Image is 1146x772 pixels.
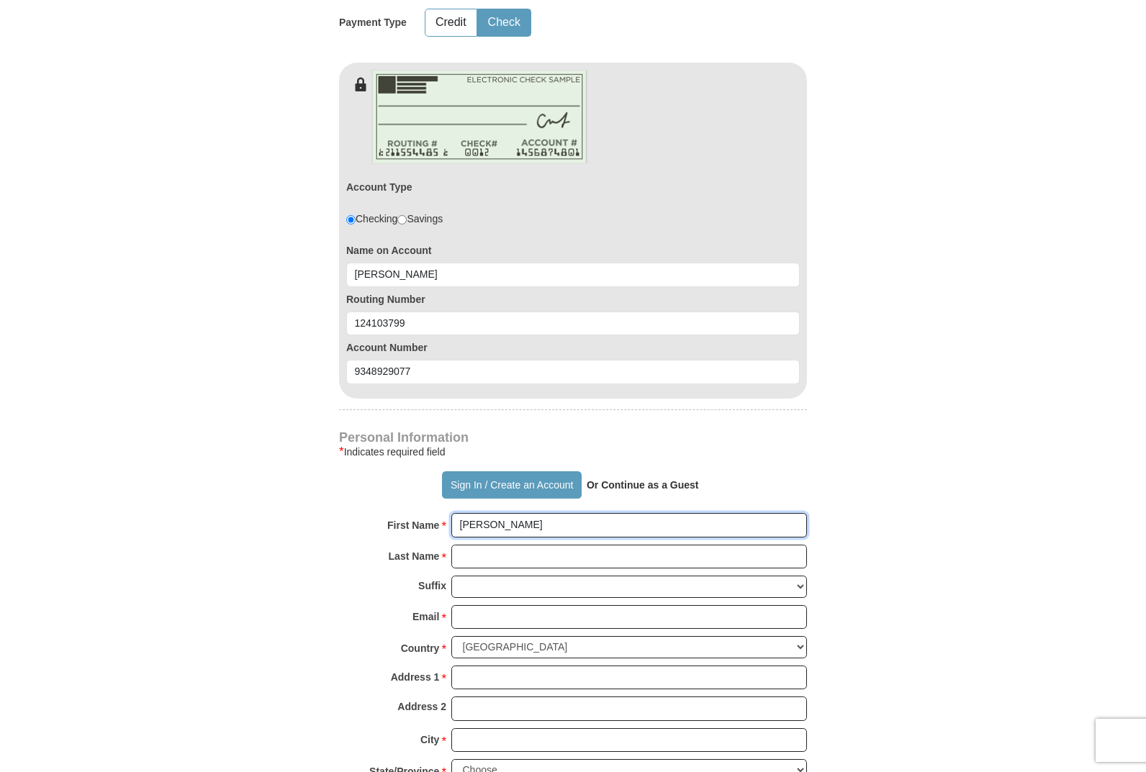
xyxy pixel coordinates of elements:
h5: Payment Type [339,17,407,29]
button: Sign In / Create an Account [442,471,581,499]
strong: Suffix [418,576,446,596]
label: Name on Account [346,243,800,258]
strong: Email [412,607,439,627]
strong: Last Name [389,546,440,566]
label: Account Number [346,340,800,355]
strong: Address 2 [397,696,446,717]
div: Indicates required field [339,443,807,460]
strong: First Name [387,515,439,535]
img: check-en.png [371,70,587,164]
div: Checking Savings [346,212,443,226]
h4: Personal Information [339,432,807,443]
strong: City [420,730,439,750]
button: Check [478,9,531,36]
label: Routing Number [346,292,800,306]
button: Credit [425,9,477,36]
strong: Country [401,638,440,658]
strong: Address 1 [391,667,440,687]
label: Account Type [346,180,412,194]
strong: Or Continue as a Guest [587,479,699,491]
